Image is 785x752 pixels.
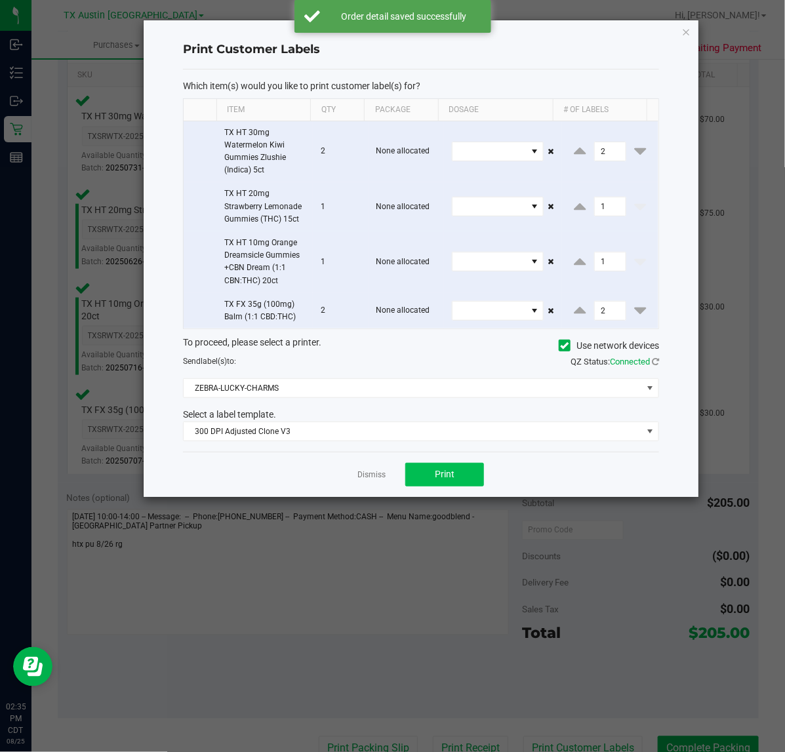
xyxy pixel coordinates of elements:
span: 300 DPI Adjusted Clone V3 [184,422,642,441]
th: Item [216,99,311,121]
div: Order detail saved successfully [327,10,481,23]
td: 1 [313,182,368,231]
span: Send to: [183,357,236,366]
td: 1 [313,231,368,293]
iframe: Resource center [13,647,52,686]
button: Print [405,463,484,486]
div: Select a label template. [173,408,669,422]
td: TX FX 35g (100mg) Balm (1:1 CBD:THC) [216,293,313,328]
th: Dosage [438,99,552,121]
span: Connected [610,357,650,366]
td: None allocated [369,231,445,293]
th: Package [364,99,438,121]
a: Dismiss [357,469,386,481]
td: TX HT 20mg Strawberry Lemonade Gummies (THC) 15ct [216,182,313,231]
span: ZEBRA-LUCKY-CHARMS [184,379,642,397]
span: label(s) [201,357,227,366]
span: QZ Status: [571,357,659,366]
td: TX HT 30mg Watermelon Kiwi Gummies Zlushie (Indica) 5ct [216,121,313,183]
th: Qty [310,99,364,121]
td: None allocated [369,293,445,328]
th: # of labels [553,99,647,121]
td: 2 [313,293,368,328]
h4: Print Customer Labels [183,41,659,58]
td: None allocated [369,182,445,231]
span: Print [435,469,454,479]
td: 2 [313,121,368,183]
label: Use network devices [559,339,659,353]
div: To proceed, please select a printer. [173,336,669,355]
p: Which item(s) would you like to print customer label(s) for? [183,80,659,92]
td: TX HT 10mg Orange Dreamsicle Gummies +CBN Dream (1:1 CBN:THC) 20ct [216,231,313,293]
td: None allocated [369,121,445,183]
